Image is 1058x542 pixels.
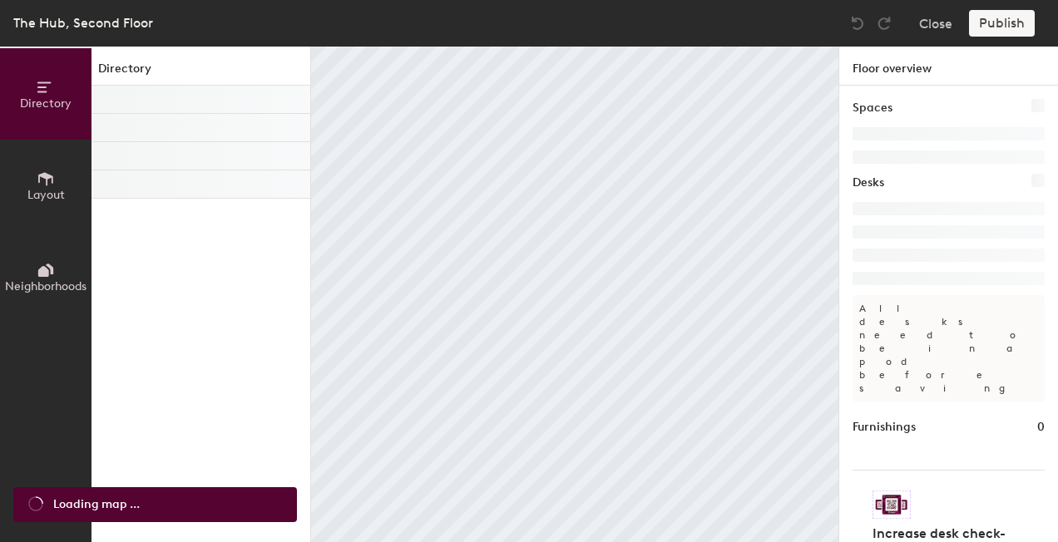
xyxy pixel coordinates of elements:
[876,15,892,32] img: Redo
[849,15,866,32] img: Undo
[27,188,65,202] span: Layout
[91,60,310,86] h1: Directory
[13,12,153,33] div: The Hub, Second Floor
[853,418,916,436] h1: Furnishings
[5,279,87,293] span: Neighborhoods
[853,295,1045,402] p: All desks need to be in a pod before saving
[20,96,72,111] span: Directory
[873,490,911,519] img: Sticker logo
[1037,418,1045,436] h1: 0
[853,174,884,192] h1: Desks
[311,47,838,542] canvas: Map
[919,10,952,37] button: Close
[839,47,1058,86] h1: Floor overview
[53,495,140,514] span: Loading map ...
[853,99,892,117] h1: Spaces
